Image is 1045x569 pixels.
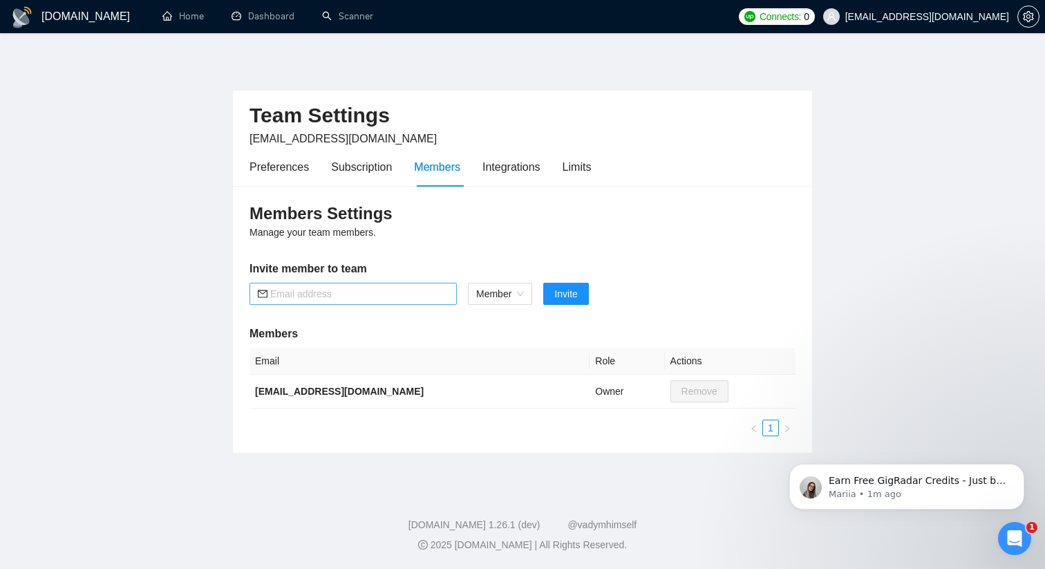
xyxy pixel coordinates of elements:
iframe: Intercom live chat [998,522,1031,555]
div: Members [414,158,460,176]
span: Connects: [760,9,801,24]
div: Integrations [482,158,540,176]
img: upwork-logo.png [744,11,755,22]
div: Preferences [250,158,309,176]
li: Next Page [779,420,795,436]
a: dashboardDashboard [232,10,294,22]
a: @vadymhimself [567,519,637,530]
img: logo [11,6,33,28]
span: right [783,425,791,433]
a: searchScanner [322,10,373,22]
a: 1 [763,420,778,436]
h2: Team Settings [250,102,795,130]
th: Actions [665,348,795,375]
span: 1 [1026,522,1037,533]
button: setting [1017,6,1039,28]
span: Invite [554,286,577,301]
iframe: Intercom notifications message [769,435,1045,532]
span: mail [258,289,267,299]
div: Subscription [331,158,392,176]
th: Role [590,348,664,375]
span: 0 [804,9,809,24]
b: [EMAIL_ADDRESS][DOMAIN_NAME] [255,386,424,397]
span: Member [476,283,524,304]
span: setting [1018,11,1039,22]
div: Limits [563,158,592,176]
a: setting [1017,11,1039,22]
h5: Members [250,326,795,342]
a: [DOMAIN_NAME] 1.26.1 (dev) [408,519,540,530]
li: 1 [762,420,779,436]
input: Email address [270,286,449,301]
button: Invite [543,283,588,305]
li: Previous Page [746,420,762,436]
span: left [750,425,758,433]
td: Owner [590,375,664,409]
button: right [779,420,795,436]
span: Manage your team members. [250,227,376,238]
span: [EMAIL_ADDRESS][DOMAIN_NAME] [250,133,437,144]
h5: Invite member to team [250,261,795,277]
div: 2025 [DOMAIN_NAME] | All Rights Reserved. [11,538,1034,552]
a: homeHome [162,10,204,22]
button: left [746,420,762,436]
th: Email [250,348,590,375]
h3: Members Settings [250,203,795,225]
span: copyright [418,540,428,550]
span: user [827,12,836,21]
